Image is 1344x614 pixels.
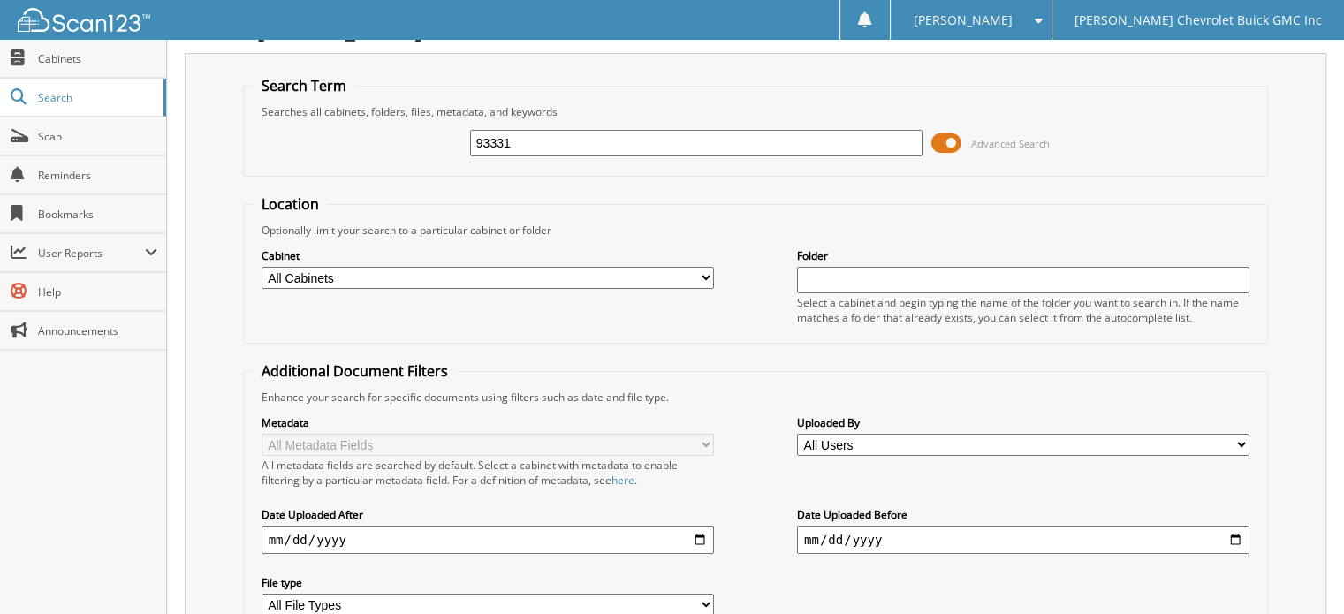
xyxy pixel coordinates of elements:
[611,473,634,488] a: here
[797,248,1249,263] label: Folder
[253,76,355,95] legend: Search Term
[253,104,1259,119] div: Searches all cabinets, folders, files, metadata, and keywords
[38,246,145,261] span: User Reports
[38,284,157,299] span: Help
[262,575,714,590] label: File type
[262,526,714,554] input: start
[262,248,714,263] label: Cabinet
[38,129,157,144] span: Scan
[971,137,1050,150] span: Advanced Search
[797,295,1249,325] div: Select a cabinet and begin typing the name of the folder you want to search in. If the name match...
[1256,529,1344,614] iframe: Chat Widget
[253,390,1259,405] div: Enhance your search for specific documents using filters such as date and file type.
[38,168,157,183] span: Reminders
[262,507,714,522] label: Date Uploaded After
[797,526,1249,554] input: end
[253,223,1259,238] div: Optionally limit your search to a particular cabinet or folder
[38,90,155,105] span: Search
[253,194,328,214] legend: Location
[18,8,150,32] img: scan123-logo-white.svg
[797,507,1249,522] label: Date Uploaded Before
[262,458,714,488] div: All metadata fields are searched by default. Select a cabinet with metadata to enable filtering b...
[262,415,714,430] label: Metadata
[1074,15,1322,26] span: [PERSON_NAME] Chevrolet Buick GMC Inc
[913,15,1012,26] span: [PERSON_NAME]
[38,207,157,222] span: Bookmarks
[253,361,457,381] legend: Additional Document Filters
[797,415,1249,430] label: Uploaded By
[38,51,157,66] span: Cabinets
[38,323,157,338] span: Announcements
